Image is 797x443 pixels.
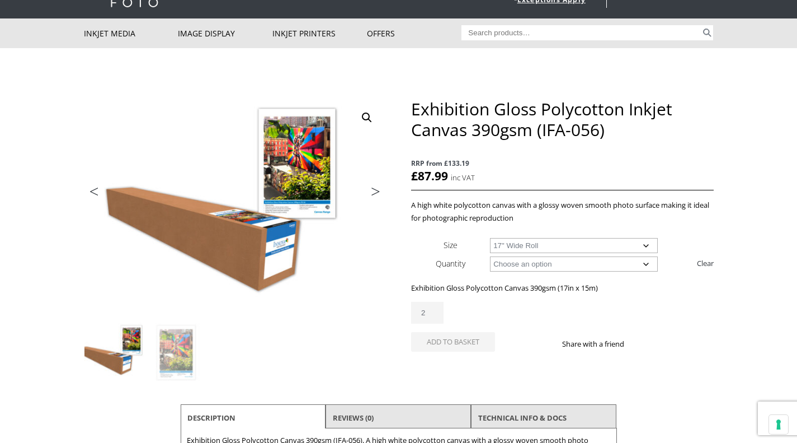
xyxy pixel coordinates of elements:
img: twitter sharing button [651,339,660,348]
span: £ [411,168,418,184]
a: Image Display [178,18,272,48]
button: Your consent preferences for tracking technologies [769,415,788,434]
a: Description [187,408,235,428]
input: Product quantity [411,302,444,324]
h1: Exhibition Gloss Polycotton Inkjet Canvas 390gsm (IFA-056) [411,99,713,140]
button: Search [701,25,714,40]
p: Exhibition Gloss Polycotton Canvas 390gsm (17in x 15m) [411,282,713,295]
img: Exhibition Gloss Polycotton Inkjet Canvas 390gsm (IFA-056) [84,323,145,383]
a: Clear options [697,254,714,272]
a: View full-screen image gallery [357,108,377,128]
img: email sharing button [664,339,673,348]
a: Inkjet Printers [272,18,367,48]
a: Inkjet Media [84,18,178,48]
a: TECHNICAL INFO & DOCS [478,408,567,428]
a: Reviews (0) [333,408,374,428]
p: A high white polycotton canvas with a glossy woven smooth photo surface making it ideal for photo... [411,199,713,225]
p: Share with a friend [562,338,638,351]
a: Offers [367,18,461,48]
input: Search products… [461,25,701,40]
img: Exhibition Gloss Polycotton Inkjet Canvas 390gsm (IFA-056) - Image 2 [146,323,206,383]
span: RRP from £133.19 [411,157,713,170]
bdi: 87.99 [411,168,448,184]
img: facebook sharing button [638,339,647,348]
label: Size [444,240,458,250]
label: Quantity [436,258,465,269]
button: Add to basket [411,332,495,352]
